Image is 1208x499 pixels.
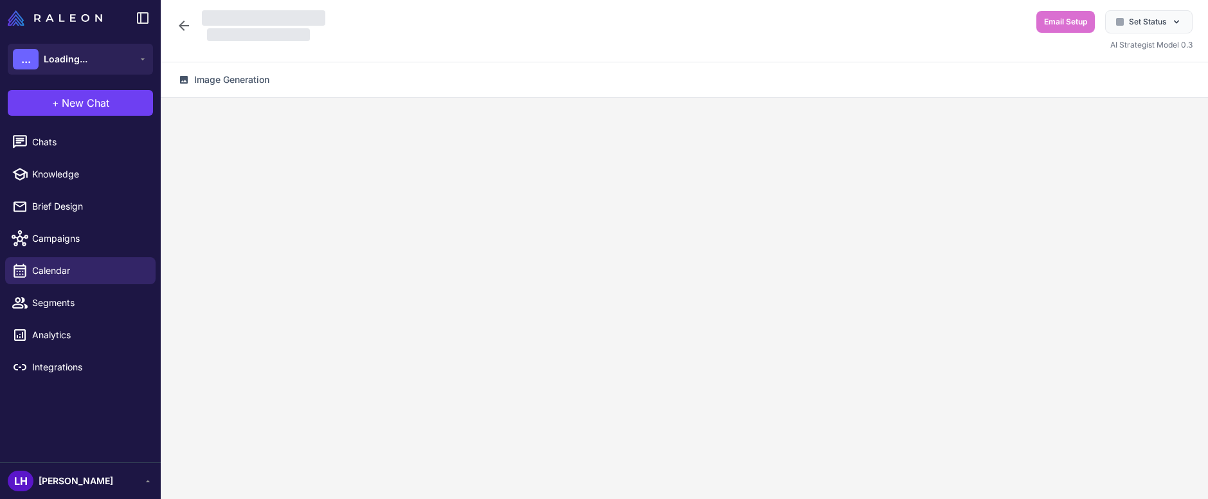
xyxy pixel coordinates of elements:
span: Analytics [32,328,145,342]
span: Chats [32,135,145,149]
a: Calendar [5,257,156,284]
a: Analytics [5,322,156,349]
span: Segments [32,296,145,310]
a: Chats [5,129,156,156]
span: Set Status [1129,16,1166,28]
span: Knowledge [32,167,145,181]
span: Integrations [32,360,145,374]
a: Segments [5,289,156,316]
span: Image Generation [194,73,269,87]
button: Image Generation [171,68,277,92]
a: Raleon Logo [8,10,107,26]
span: [PERSON_NAME] [39,474,113,488]
span: Campaigns [32,231,145,246]
span: Email Setup [1044,16,1087,28]
a: Integrations [5,354,156,381]
button: Email Setup [1036,11,1095,33]
div: ... [13,49,39,69]
span: + [52,95,59,111]
a: Brief Design [5,193,156,220]
a: Knowledge [5,161,156,188]
span: AI Strategist Model 0.3 [1110,40,1193,50]
button: +New Chat [8,90,153,116]
span: Brief Design [32,199,145,213]
a: Campaigns [5,225,156,252]
div: LH [8,471,33,491]
span: Calendar [32,264,145,278]
button: ...Loading... [8,44,153,75]
img: Raleon Logo [8,10,102,26]
span: New Chat [62,95,109,111]
span: Loading... [44,52,87,66]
